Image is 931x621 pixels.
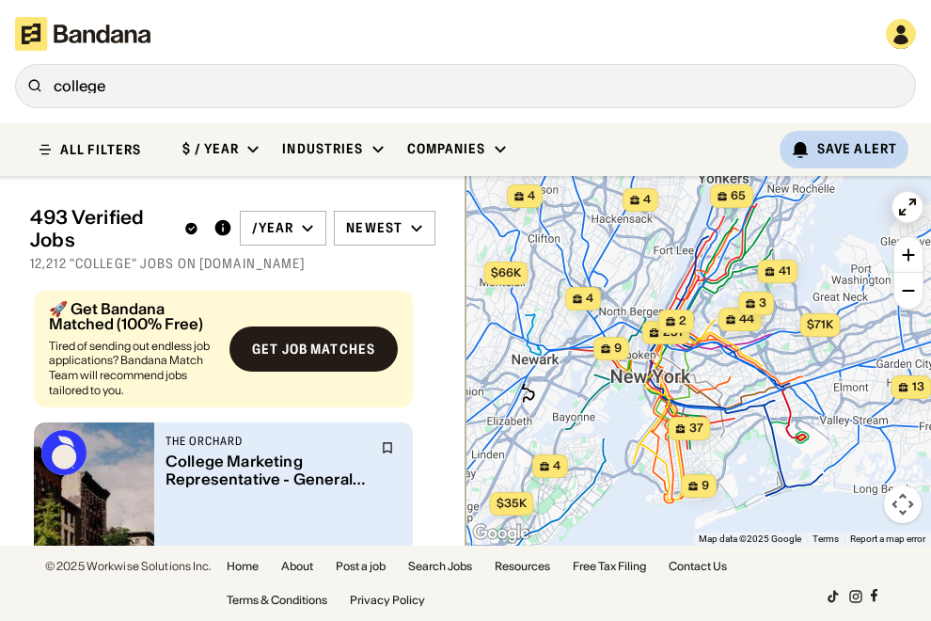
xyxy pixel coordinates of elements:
[813,533,839,544] a: Terms (opens in new tab)
[407,140,486,157] div: Companies
[54,78,904,93] div: college
[45,561,212,572] div: © 2025 Workwise Solutions Inc.
[884,486,922,523] button: Map camera controls
[49,301,214,331] div: 🚀 Get Bandana Matched (100% Free)
[702,478,709,494] span: 9
[643,192,651,208] span: 4
[470,521,532,546] img: Google
[252,219,294,236] div: /year
[679,313,686,329] span: 2
[614,341,622,357] span: 9
[49,339,214,397] div: Tired of sending out endless job applications? Bandana Match Team will recommend jobs tailored to...
[227,595,327,606] a: Terms & Conditions
[669,561,727,572] a: Contact Us
[739,311,754,327] span: 44
[699,533,801,544] span: Map data ©2025 Google
[30,255,435,272] div: 12,212 "college" jobs on [DOMAIN_NAME]
[731,188,746,204] span: 65
[817,140,897,157] div: Save Alert
[60,143,141,156] div: ALL FILTERS
[15,17,150,51] img: Bandana logotype
[496,496,526,510] span: $35k
[495,561,550,572] a: Resources
[778,263,790,279] span: 41
[346,219,402,236] div: Newest
[573,561,646,572] a: Free Tax Filing
[336,561,386,572] a: Post a job
[850,533,925,544] a: Report a map error
[586,291,593,307] span: 4
[166,452,370,487] div: College Marketing Representative - General Location
[30,283,435,547] div: grid
[553,458,560,474] span: 4
[281,561,313,572] a: About
[408,561,472,572] a: Search Jobs
[688,421,702,437] span: 37
[282,140,363,157] div: Industries
[252,342,375,356] div: Get job matches
[470,521,532,546] a: Open this area in Google Maps (opens a new window)
[166,434,370,449] div: The Orchard
[528,188,535,204] span: 4
[806,317,832,331] span: $71k
[227,561,259,572] a: Home
[182,140,239,157] div: $ / year
[350,595,425,606] a: Privacy Policy
[30,206,198,251] div: 493 Verified Jobs
[759,295,766,311] span: 3
[490,265,520,279] span: $66k
[911,379,923,395] span: 13
[41,430,87,475] img: The Orchard logo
